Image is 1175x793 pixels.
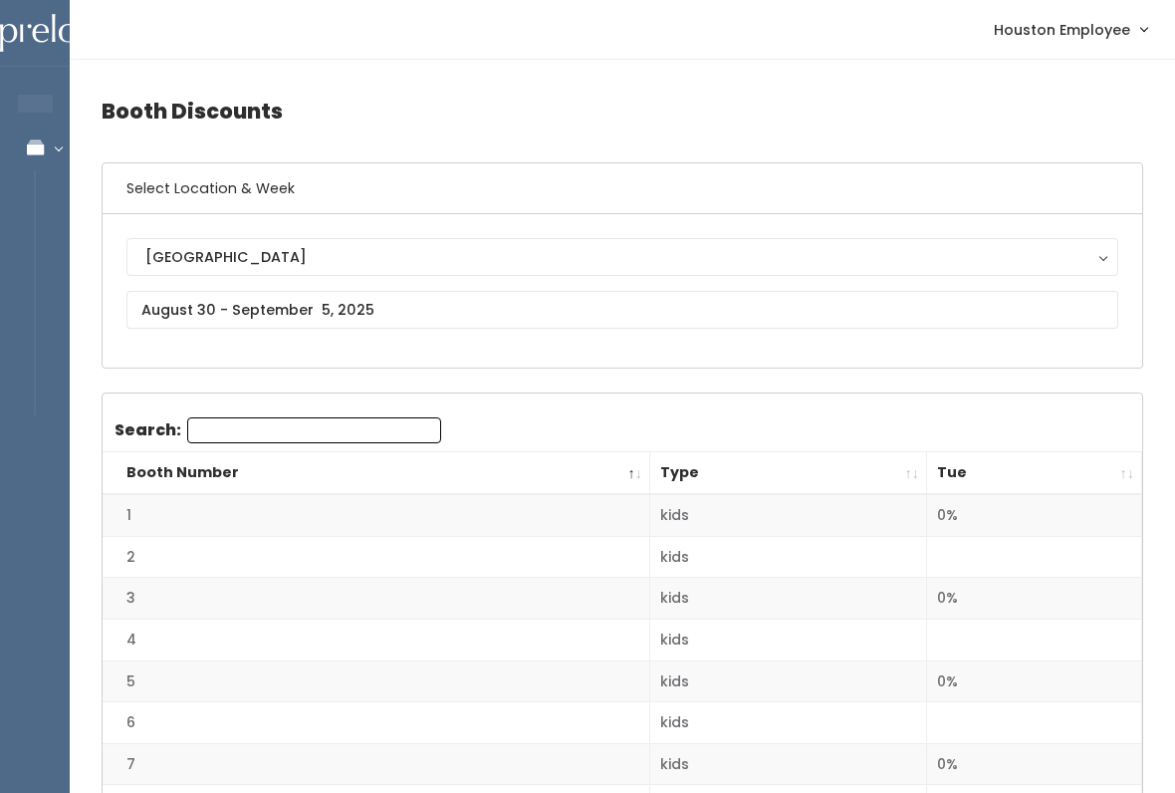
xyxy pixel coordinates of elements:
td: kids [650,620,927,661]
button: [GEOGRAPHIC_DATA] [126,238,1118,276]
th: Tue: activate to sort column ascending [927,452,1142,495]
td: 0% [927,661,1142,702]
th: Type: activate to sort column ascending [650,452,927,495]
td: 6 [103,702,650,744]
span: Houston Employee [994,19,1130,41]
input: Search: [187,417,441,443]
a: Houston Employee [974,8,1167,51]
th: Booth Number: activate to sort column descending [103,452,650,495]
label: Search: [115,417,441,443]
td: 7 [103,743,650,785]
td: 3 [103,578,650,620]
h4: Booth Discounts [102,84,1143,138]
td: kids [650,536,927,578]
input: August 30 - September 5, 2025 [126,291,1118,329]
td: 1 [103,494,650,536]
td: kids [650,702,927,744]
td: kids [650,578,927,620]
td: 2 [103,536,650,578]
div: [GEOGRAPHIC_DATA] [145,246,1099,268]
td: 5 [103,661,650,702]
td: 4 [103,620,650,661]
td: kids [650,661,927,702]
td: kids [650,743,927,785]
td: 0% [927,578,1142,620]
td: 0% [927,743,1142,785]
td: 0% [927,494,1142,536]
h6: Select Location & Week [103,163,1142,214]
td: kids [650,494,927,536]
